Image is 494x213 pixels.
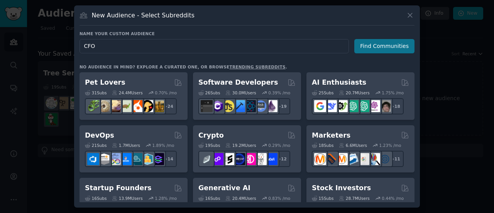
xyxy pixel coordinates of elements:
img: DevOpsLinks [120,153,132,165]
div: 0.83 % /mo [268,196,290,201]
div: 21 Sub s [85,143,107,148]
img: CryptoNews [255,153,267,165]
img: AWS_Certified_Experts [98,153,110,165]
a: trending subreddits [229,65,285,69]
h2: Marketers [312,131,350,140]
div: 18 Sub s [312,143,333,148]
div: 1.89 % /mo [152,143,174,148]
img: learnjavascript [222,100,234,112]
h2: Generative AI [198,183,250,193]
img: csharp [211,100,223,112]
div: 13.9M Users [112,196,142,201]
img: herpetology [87,100,99,112]
img: DeepSeek [325,100,337,112]
img: OpenAIDev [368,100,380,112]
img: ballpython [98,100,110,112]
img: AskMarketing [336,153,348,165]
div: + 24 [161,98,177,114]
img: content_marketing [314,153,326,165]
img: defiblockchain [244,153,256,165]
img: AskComputerScience [255,100,267,112]
img: AItoolsCatalog [336,100,348,112]
div: 1.75 % /mo [382,90,404,95]
div: + 11 [387,151,404,167]
img: leopardgeckos [109,100,121,112]
h2: Startup Founders [85,183,151,193]
img: PlatformEngineers [152,153,164,165]
div: 26 Sub s [198,90,220,95]
img: platformengineering [130,153,142,165]
div: + 19 [274,98,290,114]
h2: AI Enthusiasts [312,78,366,87]
img: web3 [233,153,245,165]
div: No audience in mind? Explore a curated one, or browse . [80,64,287,70]
img: ethfinance [201,153,213,165]
img: OnlineMarketing [379,153,391,165]
img: dogbreed [152,100,164,112]
img: defi_ [266,153,277,165]
img: azuredevops [87,153,99,165]
h2: Pet Lovers [85,78,125,87]
div: 0.39 % /mo [268,90,290,95]
img: googleads [357,153,369,165]
img: MarketingResearch [368,153,380,165]
div: 19.2M Users [225,143,256,148]
img: Docker_DevOps [109,153,121,165]
h2: DevOps [85,131,114,140]
img: GoogleGeminiAI [314,100,326,112]
div: 25 Sub s [312,90,333,95]
div: 0.70 % /mo [155,90,177,95]
img: software [201,100,213,112]
img: reactnative [244,100,256,112]
h2: Crypto [198,131,224,140]
img: cockatiel [130,100,142,112]
h3: Name your custom audience [80,31,414,36]
div: 20.7M Users [339,90,369,95]
h3: New Audience - Select Subreddits [92,11,195,19]
div: 1.7M Users [112,143,140,148]
div: + 18 [387,98,404,114]
img: ethstaker [222,153,234,165]
div: 20.4M Users [225,196,256,201]
img: chatgpt_promptDesign [347,100,359,112]
img: Emailmarketing [347,153,359,165]
div: 1.28 % /mo [155,196,177,201]
button: Find Communities [354,39,414,53]
img: ArtificalIntelligence [379,100,391,112]
div: 16 Sub s [85,196,107,201]
div: 6.6M Users [339,143,367,148]
div: 1.23 % /mo [379,143,401,148]
img: bigseo [325,153,337,165]
img: chatgpt_prompts_ [357,100,369,112]
div: + 12 [274,151,290,167]
div: 16 Sub s [198,196,220,201]
input: Pick a short name, like "Digital Marketers" or "Movie-Goers" [80,39,349,53]
img: elixir [266,100,277,112]
div: 0.29 % /mo [268,143,290,148]
div: 28.7M Users [339,196,369,201]
div: + 14 [161,151,177,167]
div: 24.4M Users [112,90,142,95]
div: 15 Sub s [312,196,333,201]
div: 19 Sub s [198,143,220,148]
img: turtle [120,100,132,112]
div: 31 Sub s [85,90,107,95]
img: aws_cdk [141,153,153,165]
img: PetAdvice [141,100,153,112]
img: iOSProgramming [233,100,245,112]
img: 0xPolygon [211,153,223,165]
div: 0.44 % /mo [382,196,404,201]
div: 30.0M Users [225,90,256,95]
h2: Stock Investors [312,183,371,193]
h2: Software Developers [198,78,278,87]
